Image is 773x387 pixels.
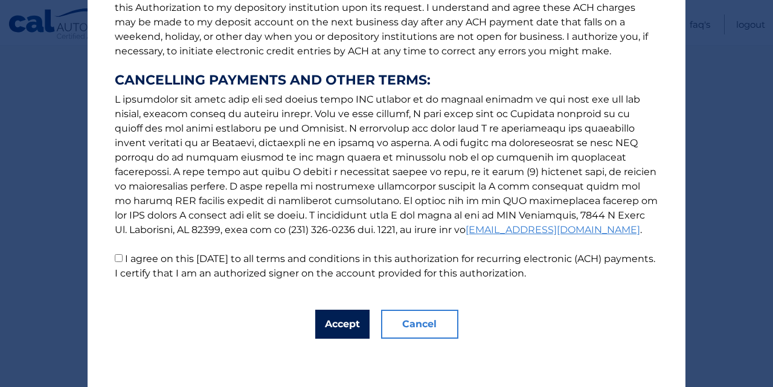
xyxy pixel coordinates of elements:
[466,224,640,235] a: [EMAIL_ADDRESS][DOMAIN_NAME]
[115,73,658,88] strong: CANCELLING PAYMENTS AND OTHER TERMS:
[115,253,655,279] label: I agree on this [DATE] to all terms and conditions in this authorization for recurring electronic...
[315,310,370,339] button: Accept
[381,310,458,339] button: Cancel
